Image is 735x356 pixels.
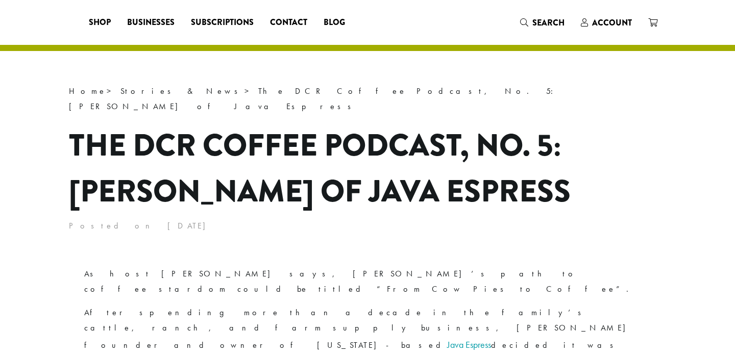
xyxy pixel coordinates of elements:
[127,16,175,29] span: Businesses
[69,86,107,96] a: Home
[84,266,651,297] p: As host [PERSON_NAME] says, [PERSON_NAME]’s path to coffee stardom could be titled “From Cow Pies...
[69,86,556,112] span: > >
[324,16,345,29] span: Blog
[447,339,491,350] a: Java Espress
[270,16,307,29] span: Contact
[512,14,573,31] a: Search
[120,86,244,96] a: Stories & News
[532,17,565,29] span: Search
[89,16,111,29] span: Shop
[191,16,254,29] span: Subscriptions
[592,17,632,29] span: Account
[69,86,556,112] span: The DCR Coffee Podcast, No. 5: [PERSON_NAME] of Java Espress
[69,218,666,234] p: Posted on [DATE]
[69,122,666,214] h1: The DCR Coffee Podcast, No. 5: [PERSON_NAME] of Java Espress
[81,14,119,31] a: Shop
